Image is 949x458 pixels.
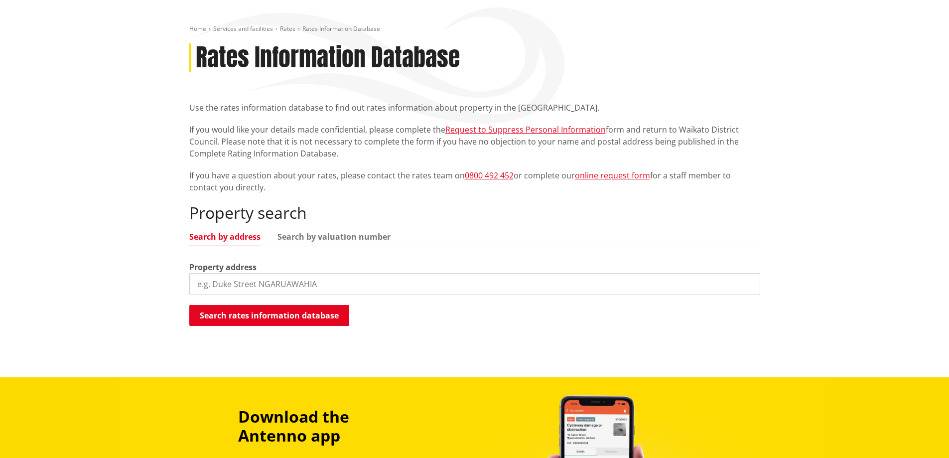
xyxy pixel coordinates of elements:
[189,124,760,159] p: If you would like your details made confidential, please complete the form and return to Waikato ...
[302,24,380,33] span: Rates Information Database
[189,261,257,273] label: Property address
[465,170,514,181] a: 0800 492 452
[189,273,760,295] input: e.g. Duke Street NGARUAWAHIA
[189,203,760,222] h2: Property search
[196,43,460,72] h1: Rates Information Database
[189,25,760,33] nav: breadcrumb
[213,24,273,33] a: Services and facilities
[575,170,650,181] a: online request form
[280,24,295,33] a: Rates
[277,233,391,241] a: Search by valuation number
[189,169,760,193] p: If you have a question about your rates, please contact the rates team on or complete our for a s...
[189,102,760,114] p: Use the rates information database to find out rates information about property in the [GEOGRAPHI...
[189,233,261,241] a: Search by address
[189,305,349,326] button: Search rates information database
[238,407,418,446] h3: Download the Antenno app
[189,24,206,33] a: Home
[445,124,606,135] a: Request to Suppress Personal Information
